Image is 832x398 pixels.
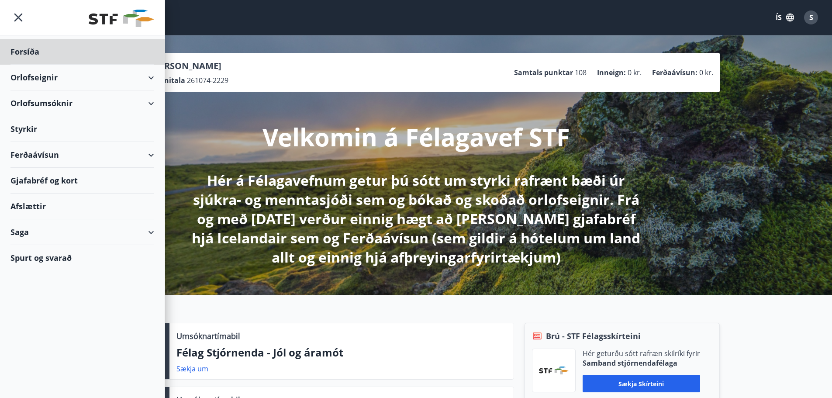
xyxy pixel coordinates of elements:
p: Hér geturðu sótt rafræn skilríki fyrir [583,349,700,358]
p: Ferðaávísun : [652,68,697,77]
p: [PERSON_NAME] [151,60,228,72]
div: Styrkir [10,116,154,142]
img: vjCaq2fThgY3EUYqSgpjEiBg6WP39ov69hlhuPVN.png [539,367,569,374]
div: Forsíða [10,39,154,65]
div: Saga [10,219,154,245]
span: 261074-2229 [187,76,228,85]
p: Inneign : [597,68,626,77]
div: Spurt og svarað [10,245,154,270]
button: Sækja skírteini [583,375,700,392]
p: Velkomin á Félagavef STF [262,120,570,153]
span: 0 kr. [628,68,642,77]
div: Orlofsumsóknir [10,90,154,116]
p: Félag Stjórnenda - Jól og áramót [176,345,507,360]
p: Samband stjórnendafélaga [583,358,700,368]
button: menu [10,10,26,25]
div: Afslættir [10,194,154,219]
p: Samtals punktar [514,68,573,77]
div: Ferðaávísun [10,142,154,168]
p: Kennitala [151,76,185,85]
a: Sækja um [176,364,208,374]
span: S [809,13,813,22]
p: Umsóknartímabil [176,330,240,342]
span: 108 [575,68,587,77]
img: union_logo [89,10,154,27]
div: Orlofseignir [10,65,154,90]
span: Brú - STF Félagsskírteini [546,330,641,342]
button: S [801,7,822,28]
button: ÍS [771,10,799,25]
p: Hér á Félagavefnum getur þú sótt um styrki rafrænt bæði úr sjúkra- og menntasjóði sem og bókað og... [186,171,647,267]
div: Gjafabréf og kort [10,168,154,194]
span: 0 kr. [699,68,713,77]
